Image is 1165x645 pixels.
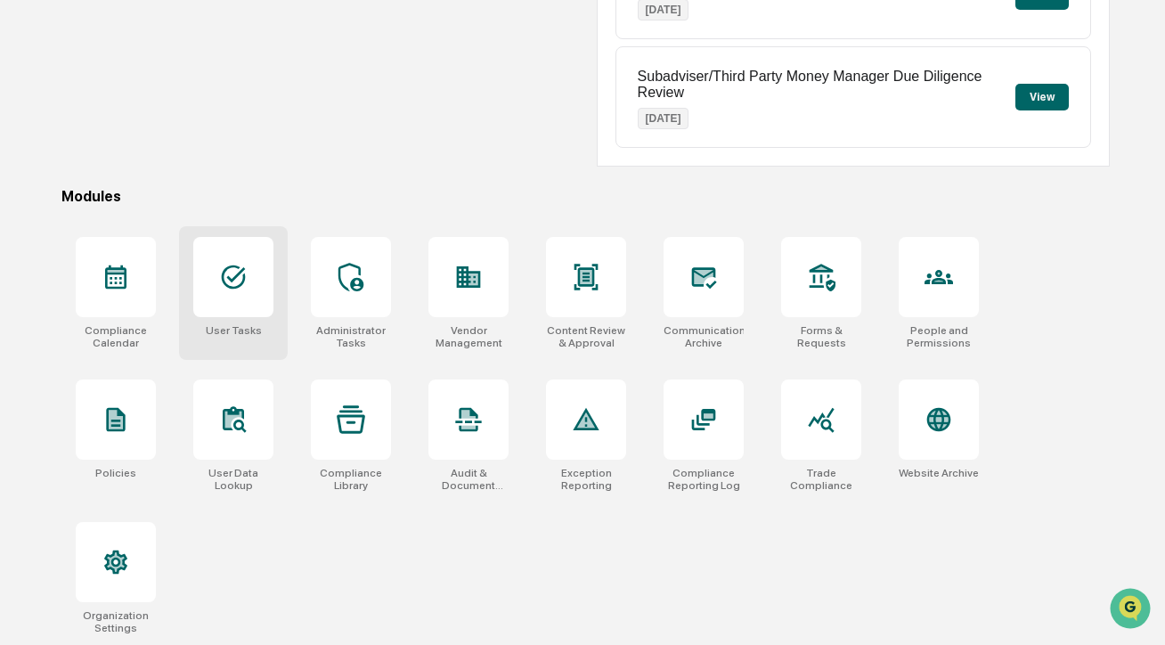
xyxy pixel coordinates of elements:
a: Powered byPylon [126,301,216,315]
button: Start new chat [303,142,324,163]
p: How can we help? [18,37,324,66]
div: User Data Lookup [193,467,273,492]
div: Compliance Library [311,467,391,492]
span: Data Lookup [36,258,112,276]
img: 1746055101610-c473b297-6a78-478c-a979-82029cc54cd1 [18,136,50,168]
span: Preclearance [36,225,115,242]
div: Organization Settings [76,609,156,634]
span: Attestations [147,225,221,242]
p: Subadviser/Third Party Money Manager Due Diligence Review [638,69,1016,101]
div: Content Review & Approval [546,324,626,349]
div: Exception Reporting [546,467,626,492]
div: 🗄️ [129,226,143,241]
div: Modules [61,188,1110,205]
div: Policies [95,467,136,479]
a: 🔎Data Lookup [11,251,119,283]
div: Start new chat [61,136,292,154]
div: User Tasks [206,324,262,337]
p: [DATE] [638,108,689,129]
div: Audit & Document Logs [428,467,509,492]
div: Compliance Reporting Log [664,467,744,492]
div: 🔎 [18,260,32,274]
div: People and Permissions [899,324,979,349]
div: Website Archive [899,467,979,479]
iframe: Open customer support [1108,586,1156,634]
div: 🖐️ [18,226,32,241]
div: We're offline, we'll be back soon [61,154,232,168]
button: View [1015,84,1069,110]
div: Administrator Tasks [311,324,391,349]
div: Forms & Requests [781,324,861,349]
div: Vendor Management [428,324,509,349]
div: Trade Compliance [781,467,861,492]
a: 🗄️Attestations [122,217,228,249]
span: Pylon [177,302,216,315]
div: Compliance Calendar [76,324,156,349]
div: Communications Archive [664,324,744,349]
a: 🖐️Preclearance [11,217,122,249]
